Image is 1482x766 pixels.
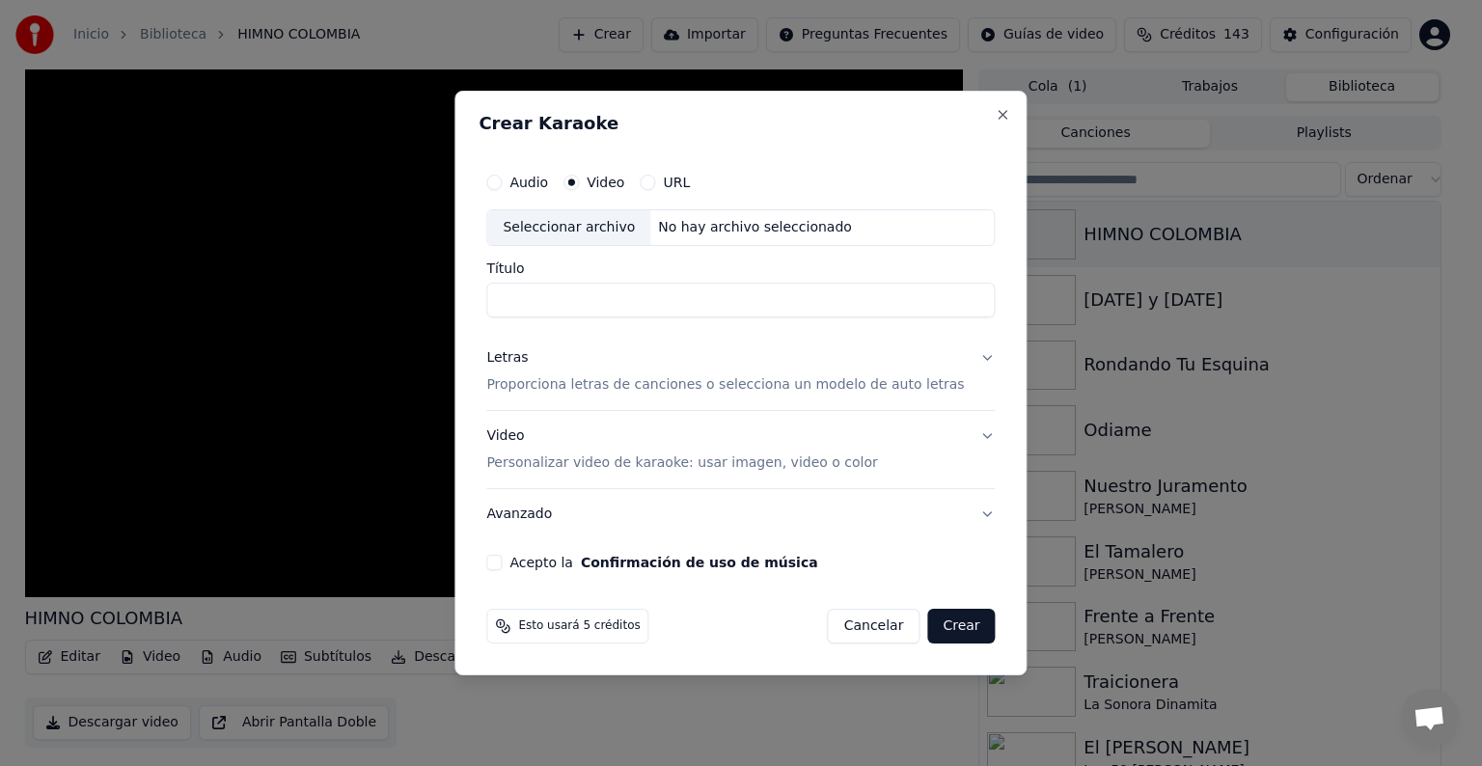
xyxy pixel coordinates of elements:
[487,210,650,245] div: Seleccionar archivo
[486,348,528,368] div: Letras
[518,618,640,634] span: Esto usará 5 créditos
[663,176,690,189] label: URL
[486,261,995,275] label: Título
[927,609,995,643] button: Crear
[486,453,877,473] p: Personalizar video de karaoke: usar imagen, video o color
[828,609,920,643] button: Cancelar
[509,556,817,569] label: Acepto la
[486,489,995,539] button: Avanzado
[486,375,964,395] p: Proporciona letras de canciones o selecciona un modelo de auto letras
[650,218,860,237] div: No hay archivo seleccionado
[486,426,877,473] div: Video
[479,115,1002,132] h2: Crear Karaoke
[581,556,818,569] button: Acepto la
[509,176,548,189] label: Audio
[587,176,624,189] label: Video
[486,333,995,410] button: LetrasProporciona letras de canciones o selecciona un modelo de auto letras
[486,411,995,488] button: VideoPersonalizar video de karaoke: usar imagen, video o color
